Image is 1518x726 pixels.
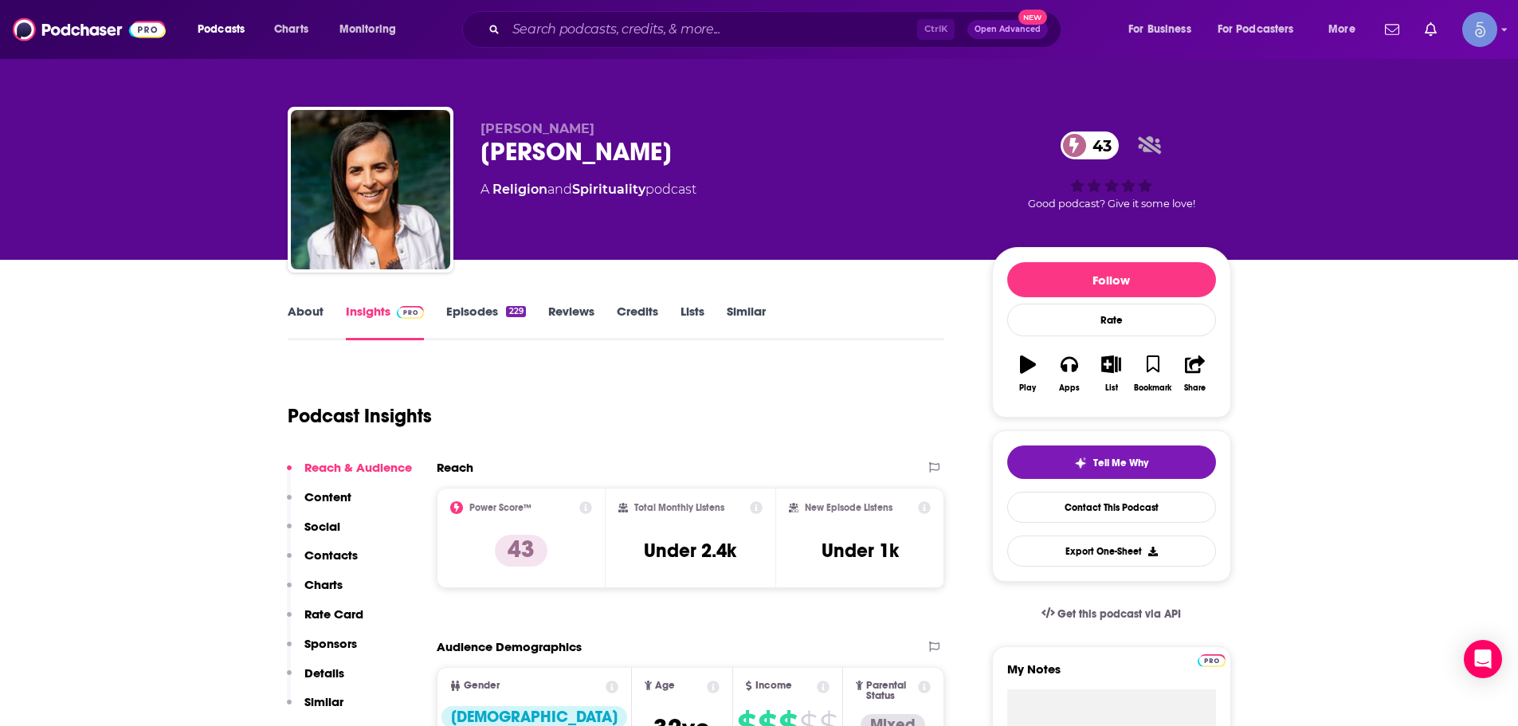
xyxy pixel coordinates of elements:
[186,17,265,42] button: open menu
[917,19,955,40] span: Ctrl K
[437,639,582,654] h2: Audience Demographics
[469,502,531,513] h2: Power Score™
[1029,595,1194,634] a: Get this podcast via API
[287,694,343,724] button: Similar
[1007,304,1216,336] div: Rate
[1328,18,1355,41] span: More
[13,14,166,45] img: Podchaser - Follow, Share and Rate Podcasts
[1061,131,1120,159] a: 43
[727,304,766,340] a: Similar
[304,636,357,651] p: Sponsors
[755,681,792,691] span: Income
[274,18,308,41] span: Charts
[644,539,736,563] h3: Under 2.4k
[287,547,358,577] button: Contacts
[328,17,417,42] button: open menu
[634,502,724,513] h2: Total Monthly Listens
[1018,10,1047,25] span: New
[264,17,318,42] a: Charts
[1059,383,1080,393] div: Apps
[495,535,547,567] p: 43
[1028,198,1195,210] span: Good podcast? Give it some love!
[1090,345,1132,402] button: List
[1007,345,1049,402] button: Play
[464,681,500,691] span: Gender
[866,681,916,701] span: Parental Status
[481,180,696,199] div: A podcast
[1462,12,1497,47] img: User Profile
[967,20,1048,39] button: Open AdvancedNew
[346,304,425,340] a: InsightsPodchaser Pro
[1418,16,1443,43] a: Show notifications dropdown
[506,306,525,317] div: 229
[992,121,1231,220] div: 43Good podcast? Give it some love!
[1007,262,1216,297] button: Follow
[1462,12,1497,47] button: Show profile menu
[1207,17,1317,42] button: open menu
[287,489,351,519] button: Content
[1049,345,1090,402] button: Apps
[1007,492,1216,523] a: Contact This Podcast
[805,502,892,513] h2: New Episode Listens
[1134,383,1171,393] div: Bookmark
[1117,17,1211,42] button: open menu
[1462,12,1497,47] span: Logged in as Spiral5-G1
[1077,131,1120,159] span: 43
[304,577,343,592] p: Charts
[975,26,1041,33] span: Open Advanced
[1132,345,1174,402] button: Bookmark
[1464,640,1502,678] div: Open Intercom Messenger
[1379,16,1406,43] a: Show notifications dropdown
[304,606,363,622] p: Rate Card
[304,665,344,681] p: Details
[287,577,343,606] button: Charts
[437,460,473,475] h2: Reach
[572,182,645,197] a: Spirituality
[548,304,594,340] a: Reviews
[1174,345,1215,402] button: Share
[288,404,432,428] h1: Podcast Insights
[822,539,899,563] h3: Under 1k
[492,182,547,197] a: Religion
[1093,457,1148,469] span: Tell Me Why
[481,121,594,136] span: [PERSON_NAME]
[198,18,245,41] span: Podcasts
[304,694,343,709] p: Similar
[1128,18,1191,41] span: For Business
[287,519,340,548] button: Social
[287,460,412,489] button: Reach & Audience
[1007,536,1216,567] button: Export One-Sheet
[287,606,363,636] button: Rate Card
[617,304,658,340] a: Credits
[1057,607,1181,621] span: Get this podcast via API
[1184,383,1206,393] div: Share
[1074,457,1087,469] img: tell me why sparkle
[655,681,675,691] span: Age
[304,489,351,504] p: Content
[446,304,525,340] a: Episodes229
[287,636,357,665] button: Sponsors
[1105,383,1118,393] div: List
[288,304,324,340] a: About
[477,11,1077,48] div: Search podcasts, credits, & more...
[1007,445,1216,479] button: tell me why sparkleTell Me Why
[681,304,704,340] a: Lists
[304,460,412,475] p: Reach & Audience
[291,110,450,269] img: Christina Lopes
[506,17,917,42] input: Search podcasts, credits, & more...
[304,519,340,534] p: Social
[1019,383,1036,393] div: Play
[1198,652,1226,667] a: Pro website
[304,547,358,563] p: Contacts
[1218,18,1294,41] span: For Podcasters
[1007,661,1216,689] label: My Notes
[397,306,425,319] img: Podchaser Pro
[547,182,572,197] span: and
[339,18,396,41] span: Monitoring
[287,665,344,695] button: Details
[1317,17,1375,42] button: open menu
[1198,654,1226,667] img: Podchaser Pro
